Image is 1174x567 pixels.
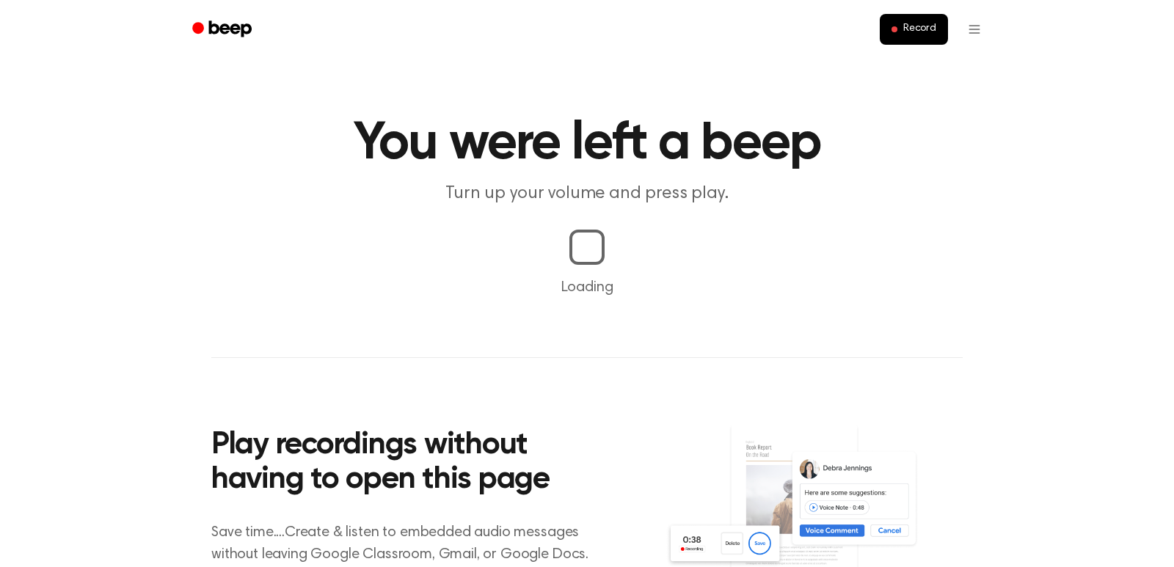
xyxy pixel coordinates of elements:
button: Record [880,14,948,45]
h2: Play recordings without having to open this page [211,428,607,498]
a: Beep [182,15,265,44]
button: Open menu [957,12,992,47]
p: Turn up your volume and press play. [305,182,869,206]
p: Save time....Create & listen to embedded audio messages without leaving Google Classroom, Gmail, ... [211,522,607,566]
p: Loading [18,277,1156,299]
h1: You were left a beep [211,117,963,170]
span: Record [903,23,936,36]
